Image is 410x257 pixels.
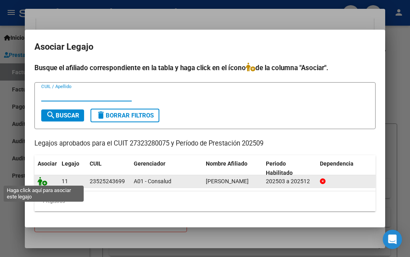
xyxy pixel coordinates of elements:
h2: Asociar Legajo [34,39,376,55]
span: MICHELI TIANNO JESUS [206,178,249,184]
span: CUIL [90,160,102,167]
datatable-header-cell: Periodo Habilitado [263,155,317,182]
mat-icon: delete [96,110,106,120]
div: 23525243699 [90,177,125,186]
span: Legajo [62,160,79,167]
button: Buscar [41,109,84,121]
span: Borrar Filtros [96,112,154,119]
span: Nombre Afiliado [206,160,247,167]
datatable-header-cell: CUIL [86,155,131,182]
div: Open Intercom Messenger [383,230,402,249]
span: A01 - Consalud [134,178,171,184]
h4: Busque el afiliado correspondiente en la tabla y haga click en el ícono de la columna "Asociar". [34,63,376,73]
datatable-header-cell: Gerenciador [131,155,203,182]
span: Buscar [46,112,79,119]
span: Periodo Habilitado [266,160,293,176]
p: Legajos aprobados para el CUIT 27323280075 y Período de Prestación 202509 [34,139,376,149]
datatable-header-cell: Nombre Afiliado [203,155,263,182]
span: 11 [62,178,68,184]
datatable-header-cell: Legajo [58,155,86,182]
span: Dependencia [320,160,354,167]
span: Gerenciador [134,160,165,167]
div: 202503 a 202512 [266,177,314,186]
button: Borrar Filtros [90,109,159,122]
mat-icon: search [46,110,56,120]
div: 1 registros [34,191,376,211]
span: Asociar [38,160,57,167]
datatable-header-cell: Asociar [34,155,58,182]
datatable-header-cell: Dependencia [317,155,377,182]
